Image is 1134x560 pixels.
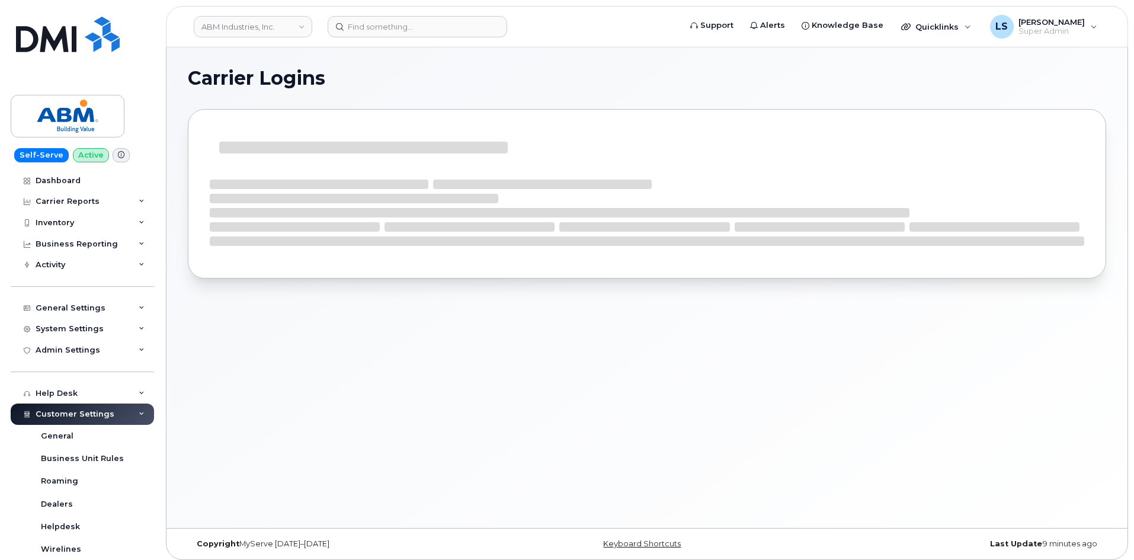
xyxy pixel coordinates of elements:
span: Carrier Logins [188,69,325,87]
strong: Last Update [990,539,1042,548]
div: MyServe [DATE]–[DATE] [188,539,494,549]
div: 9 minutes ago [800,539,1106,549]
a: Keyboard Shortcuts [603,539,681,548]
strong: Copyright [197,539,239,548]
